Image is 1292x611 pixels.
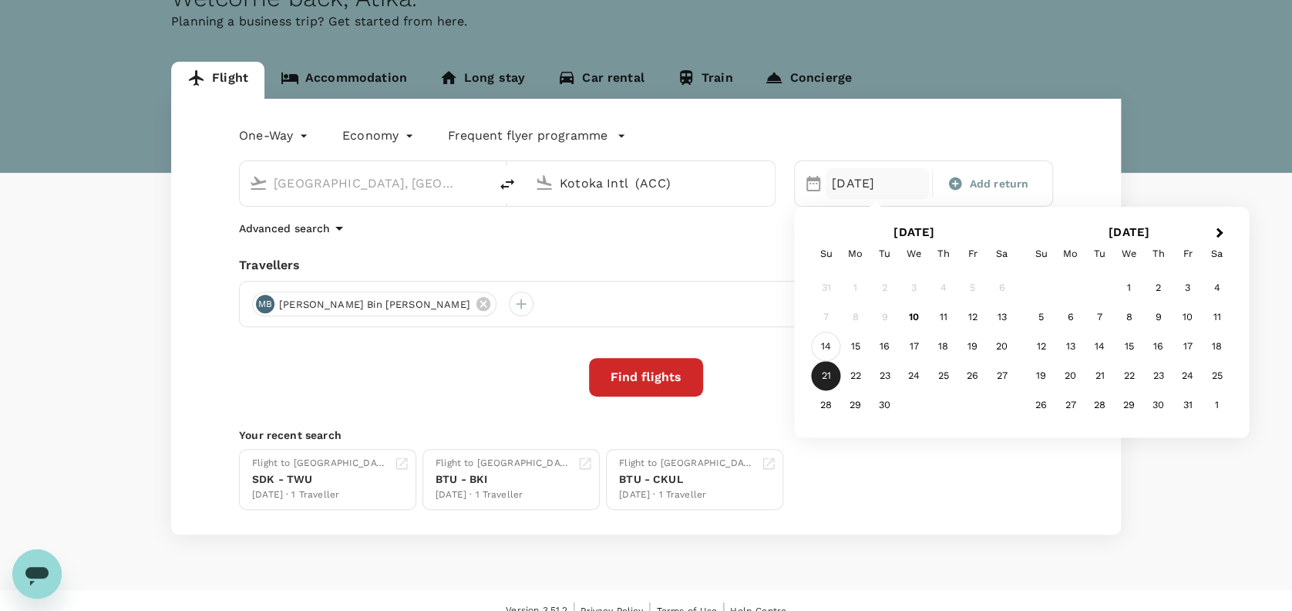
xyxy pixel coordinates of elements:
[812,303,841,333] div: Not available Sunday, September 7th, 2025
[806,225,1021,239] h2: [DATE]
[252,471,388,488] div: SDK - TWU
[436,456,571,471] div: Flight to [GEOGRAPHIC_DATA]
[826,168,929,199] div: [DATE]
[264,62,423,99] a: Accommodation
[841,333,870,362] div: Choose Monday, September 15th, 2025
[541,62,661,99] a: Car rental
[1026,333,1055,362] div: Choose Sunday, October 12th, 2025
[900,333,929,362] div: Choose Wednesday, September 17th, 2025
[1085,239,1114,268] div: Tuesday
[1026,362,1055,391] div: Choose Sunday, October 19th, 2025
[171,62,264,99] a: Flight
[1114,239,1143,268] div: Wednesday
[1055,362,1085,391] div: Choose Monday, October 20th, 2025
[1202,239,1231,268] div: Saturday
[870,303,900,333] div: Not available Tuesday, September 9th, 2025
[1026,391,1055,420] div: Choose Sunday, October 26th, 2025
[929,239,958,268] div: Thursday
[274,171,456,195] input: Depart from
[252,456,388,471] div: Flight to [GEOGRAPHIC_DATA]
[870,333,900,362] div: Choose Tuesday, September 16th, 2025
[969,176,1028,192] span: Add return
[958,239,988,268] div: Friday
[988,274,1017,303] div: Not available Saturday, September 6th, 2025
[1173,274,1202,303] div: Choose Friday, October 3rd, 2025
[560,171,742,195] input: Going to
[929,303,958,333] div: Choose Thursday, September 11th, 2025
[239,256,1053,275] div: Travellers
[958,303,988,333] div: Choose Friday, September 12th, 2025
[870,391,900,420] div: Choose Tuesday, September 30th, 2025
[342,123,417,148] div: Economy
[764,181,767,184] button: Open
[256,295,274,313] div: MB
[1209,221,1233,246] button: Next Month
[436,471,571,488] div: BTU - BKI
[1173,333,1202,362] div: Choose Friday, October 17th, 2025
[812,333,841,362] div: Choose Sunday, September 14th, 2025
[958,333,988,362] div: Choose Friday, September 19th, 2025
[619,471,755,488] div: BTU - CKUL
[870,239,900,268] div: Tuesday
[958,362,988,391] div: Choose Friday, September 26th, 2025
[1143,391,1173,420] div: Choose Thursday, October 30th, 2025
[1173,391,1202,420] div: Choose Friday, October 31st, 2025
[1114,362,1143,391] div: Choose Wednesday, October 22nd, 2025
[1085,333,1114,362] div: Choose Tuesday, October 14th, 2025
[1026,239,1055,268] div: Sunday
[988,362,1017,391] div: Choose Saturday, September 27th, 2025
[1114,274,1143,303] div: Choose Wednesday, October 1st, 2025
[1055,303,1085,333] div: Choose Monday, October 6th, 2025
[1114,303,1143,333] div: Choose Wednesday, October 8th, 2025
[1055,333,1085,362] div: Choose Monday, October 13th, 2025
[870,362,900,391] div: Choose Tuesday, September 23rd, 2025
[1143,333,1173,362] div: Choose Thursday, October 16th, 2025
[589,358,703,397] button: Find flights
[661,62,749,99] a: Train
[1173,303,1202,333] div: Choose Friday, October 10th, 2025
[1085,362,1114,391] div: Choose Tuesday, October 21st, 2025
[1021,225,1236,239] h2: [DATE]
[929,274,958,303] div: Not available Thursday, September 4th, 2025
[270,297,479,312] span: [PERSON_NAME] Bin [PERSON_NAME]
[900,362,929,391] div: Choose Wednesday, September 24th, 2025
[1143,239,1173,268] div: Thursday
[239,427,1053,443] p: Your recent search
[812,274,841,303] div: Not available Sunday, August 31st, 2025
[841,274,870,303] div: Not available Monday, September 1st, 2025
[749,62,867,99] a: Concierge
[619,456,755,471] div: Flight to [GEOGRAPHIC_DATA]
[929,333,958,362] div: Choose Thursday, September 18th, 2025
[448,127,607,145] p: Frequent flyer programme
[1202,274,1231,303] div: Choose Saturday, October 4th, 2025
[1202,362,1231,391] div: Choose Saturday, October 25th, 2025
[1114,391,1143,420] div: Choose Wednesday, October 29th, 2025
[841,391,870,420] div: Choose Monday, September 29th, 2025
[841,362,870,391] div: Choose Monday, September 22nd, 2025
[929,362,958,391] div: Choose Thursday, September 25th, 2025
[436,488,571,503] div: [DATE] · 1 Traveller
[1173,362,1202,391] div: Choose Friday, October 24th, 2025
[841,303,870,333] div: Not available Monday, September 8th, 2025
[1202,333,1231,362] div: Choose Saturday, October 18th, 2025
[1202,391,1231,420] div: Choose Saturday, November 1st, 2025
[1114,333,1143,362] div: Choose Wednesday, October 15th, 2025
[448,127,626,145] button: Frequent flyer programme
[988,333,1017,362] div: Choose Saturday, September 20th, 2025
[619,488,755,503] div: [DATE] · 1 Traveller
[1143,303,1173,333] div: Choose Thursday, October 9th, 2025
[423,62,541,99] a: Long stay
[1143,274,1173,303] div: Choose Thursday, October 2nd, 2025
[1085,303,1114,333] div: Choose Tuesday, October 7th, 2025
[988,239,1017,268] div: Saturday
[958,274,988,303] div: Not available Friday, September 5th, 2025
[900,274,929,303] div: Not available Wednesday, September 3rd, 2025
[841,239,870,268] div: Monday
[812,274,1017,420] div: Month September, 2025
[812,239,841,268] div: Sunday
[252,292,496,316] div: MB[PERSON_NAME] Bin [PERSON_NAME]
[171,12,1121,31] p: Planning a business trip? Get started from here.
[900,239,929,268] div: Wednesday
[1202,303,1231,333] div: Choose Saturday, October 11th, 2025
[1085,391,1114,420] div: Choose Tuesday, October 28th, 2025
